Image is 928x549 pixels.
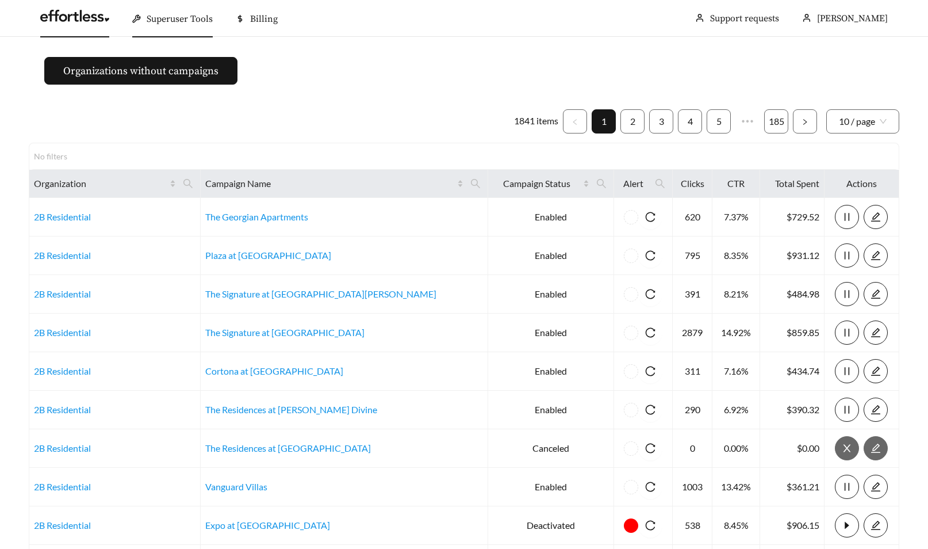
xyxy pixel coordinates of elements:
[835,520,858,531] span: caret-right
[712,198,760,237] td: 7.37%
[34,520,91,531] a: 2B Residential
[864,288,888,299] a: edit
[649,109,673,134] li: 3
[638,289,662,299] span: reload
[864,289,887,299] span: edit
[864,366,887,376] span: edit
[735,109,760,134] li: Next 5 Pages
[707,110,730,133] a: 5
[638,398,662,422] button: reload
[864,520,887,531] span: edit
[760,352,825,391] td: $434.74
[864,205,888,229] button: edit
[864,365,888,376] a: edit
[835,398,859,422] button: pause
[864,405,887,415] span: edit
[864,398,888,422] button: edit
[864,327,888,338] a: edit
[864,404,888,415] a: edit
[760,198,825,237] td: $729.52
[864,513,888,537] button: edit
[864,250,887,261] span: edit
[835,475,859,499] button: pause
[864,327,887,338] span: edit
[735,109,760,134] span: •••
[760,429,825,468] td: $0.00
[673,391,712,429] td: 290
[488,198,613,237] td: Enabled
[488,391,613,429] td: Enabled
[864,243,888,268] button: edit
[712,429,760,468] td: 0.00%
[183,178,193,189] span: search
[835,405,858,415] span: pause
[34,250,91,261] a: 2B Residential
[760,237,825,275] td: $931.12
[488,352,613,391] td: Enabled
[638,243,662,268] button: reload
[673,237,712,275] td: 795
[466,174,485,193] span: search
[638,475,662,499] button: reload
[488,468,613,506] td: Enabled
[34,177,167,190] span: Organization
[864,282,888,306] button: edit
[673,170,712,198] th: Clicks
[835,243,859,268] button: pause
[638,443,662,453] span: reload
[493,177,580,190] span: Campaign Status
[817,13,888,24] span: [PERSON_NAME]
[835,205,859,229] button: pause
[765,110,788,133] a: 185
[864,436,888,460] button: edit
[864,212,887,222] span: edit
[673,314,712,352] td: 2879
[563,109,587,134] li: Previous Page
[835,250,858,261] span: pause
[835,321,859,345] button: pause
[839,110,887,133] span: 10 / page
[707,109,731,134] li: 5
[488,429,613,468] td: Canceled
[864,321,888,345] button: edit
[205,443,371,453] a: The Residences at [GEOGRAPHIC_DATA]
[205,365,343,376] a: Cortona at [GEOGRAPHIC_DATA]
[835,282,859,306] button: pause
[760,506,825,545] td: $906.15
[835,212,858,222] span: pause
[488,237,613,275] td: Enabled
[638,212,662,222] span: reload
[864,359,888,383] button: edit
[34,150,80,162] div: No filters
[563,109,587,134] button: left
[835,366,858,376] span: pause
[673,429,712,468] td: 0
[178,174,198,193] span: search
[864,443,888,453] a: edit
[638,359,662,383] button: reload
[678,110,701,133] a: 4
[44,57,237,85] button: Organizations without campaigns
[712,391,760,429] td: 6.92%
[205,211,308,222] a: The Georgian Apartments
[638,205,662,229] button: reload
[638,482,662,492] span: reload
[572,119,578,125] span: left
[34,443,91,453] a: 2B Residential
[34,481,91,492] a: 2B Residential
[592,109,616,134] li: 1
[655,178,665,189] span: search
[205,481,267,492] a: Vanguard Villas
[760,468,825,506] td: $361.21
[488,314,613,352] td: Enabled
[712,170,760,198] th: CTR
[147,13,213,25] span: Superuser Tools
[678,109,702,134] li: 4
[712,352,760,391] td: 7.16%
[650,110,673,133] a: 3
[514,109,558,134] li: 1841 items
[34,404,91,415] a: 2B Residential
[673,506,712,545] td: 538
[826,109,899,134] div: Page Size
[250,13,278,25] span: Billing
